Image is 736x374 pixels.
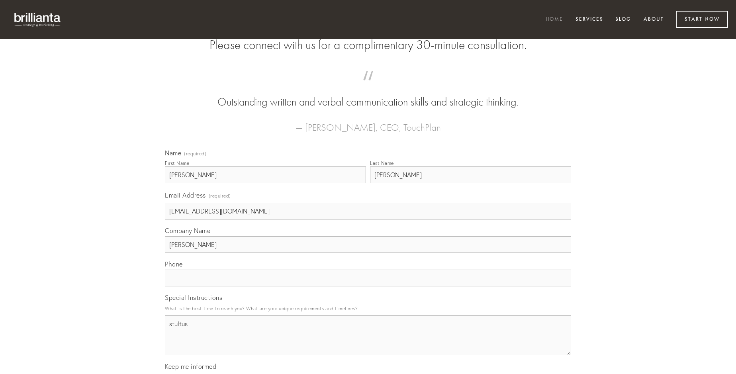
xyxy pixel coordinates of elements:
[8,8,68,31] img: brillianta - research, strategy, marketing
[165,362,216,370] span: Keep me informed
[165,303,571,314] p: What is the best time to reach you? What are your unique requirements and timelines?
[570,13,609,26] a: Services
[178,79,558,94] span: “
[184,151,206,156] span: (required)
[540,13,568,26] a: Home
[209,190,231,201] span: (required)
[638,13,669,26] a: About
[165,260,183,268] span: Phone
[165,37,571,53] h2: Please connect with us for a complimentary 30-minute consultation.
[165,227,210,235] span: Company Name
[165,160,189,166] div: First Name
[165,149,181,157] span: Name
[165,294,222,302] span: Special Instructions
[610,13,636,26] a: Blog
[165,315,571,355] textarea: stultus
[178,110,558,135] figcaption: — [PERSON_NAME], CEO, TouchPlan
[165,191,206,199] span: Email Address
[370,160,394,166] div: Last Name
[178,79,558,110] blockquote: Outstanding written and verbal communication skills and strategic thinking.
[676,11,728,28] a: Start Now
